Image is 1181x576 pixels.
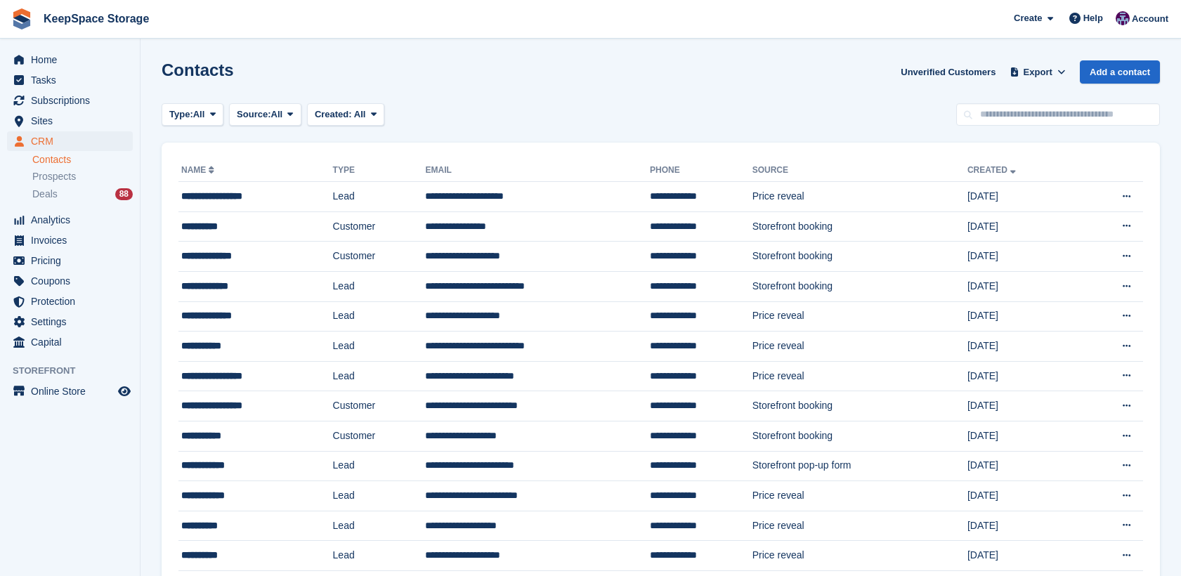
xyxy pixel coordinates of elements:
span: Pricing [31,251,115,270]
button: Source: All [229,103,301,126]
td: Price reveal [752,541,967,571]
a: Prospects [32,169,133,184]
td: [DATE] [967,182,1079,212]
td: [DATE] [967,511,1079,541]
td: [DATE] [967,332,1079,362]
a: menu [7,251,133,270]
a: menu [7,50,133,70]
td: Lead [333,451,426,481]
th: Email [425,159,650,182]
td: Customer [333,421,426,451]
a: Contacts [32,153,133,166]
span: Storefront [13,364,140,378]
td: Lead [333,301,426,332]
span: All [193,107,205,122]
a: Add a contact [1080,60,1160,84]
td: Storefront pop-up form [752,451,967,481]
td: [DATE] [967,541,1079,571]
a: menu [7,332,133,352]
div: 88 [115,188,133,200]
span: Sites [31,111,115,131]
td: Lead [333,361,426,391]
button: Type: All [162,103,223,126]
button: Created: All [307,103,384,126]
a: Preview store [116,383,133,400]
td: Price reveal [752,361,967,391]
a: menu [7,131,133,151]
td: Price reveal [752,332,967,362]
td: Lead [333,541,426,571]
span: CRM [31,131,115,151]
a: KeepSpace Storage [38,7,155,30]
span: Settings [31,312,115,332]
td: [DATE] [967,361,1079,391]
td: Lead [333,511,426,541]
td: [DATE] [967,271,1079,301]
td: [DATE] [967,242,1079,272]
td: Price reveal [752,301,967,332]
th: Phone [650,159,752,182]
td: Storefront booking [752,242,967,272]
span: Analytics [31,210,115,230]
td: [DATE] [967,481,1079,511]
span: Home [31,50,115,70]
span: Source: [237,107,270,122]
td: [DATE] [967,391,1079,421]
img: Charlotte Jobling [1116,11,1130,25]
span: Created: [315,109,352,119]
a: menu [7,111,133,131]
span: Type: [169,107,193,122]
td: [DATE] [967,301,1079,332]
a: Created [967,165,1019,175]
span: Prospects [32,170,76,183]
span: All [354,109,366,119]
td: Lead [333,332,426,362]
td: Customer [333,211,426,242]
th: Type [333,159,426,182]
span: Export [1024,65,1052,79]
td: [DATE] [967,451,1079,481]
a: menu [7,210,133,230]
span: Create [1014,11,1042,25]
td: Lead [333,481,426,511]
span: Help [1083,11,1103,25]
td: Lead [333,271,426,301]
span: Tasks [31,70,115,90]
span: Online Store [31,381,115,401]
td: [DATE] [967,421,1079,451]
th: Source [752,159,967,182]
a: menu [7,91,133,110]
td: Storefront booking [752,421,967,451]
td: Customer [333,242,426,272]
td: Storefront booking [752,211,967,242]
a: menu [7,381,133,401]
td: Price reveal [752,481,967,511]
td: Price reveal [752,511,967,541]
a: menu [7,230,133,250]
a: Deals 88 [32,187,133,202]
a: Unverified Customers [895,60,1001,84]
span: Invoices [31,230,115,250]
a: menu [7,271,133,291]
span: Protection [31,292,115,311]
h1: Contacts [162,60,234,79]
a: Name [181,165,217,175]
span: Subscriptions [31,91,115,110]
td: Storefront booking [752,391,967,421]
span: Capital [31,332,115,352]
td: Lead [333,182,426,212]
button: Export [1007,60,1069,84]
td: [DATE] [967,211,1079,242]
span: Account [1132,12,1168,26]
a: menu [7,312,133,332]
a: menu [7,70,133,90]
td: Storefront booking [752,271,967,301]
a: menu [7,292,133,311]
td: Customer [333,391,426,421]
img: stora-icon-8386f47178a22dfd0bd8f6a31ec36ba5ce8667c1dd55bd0f319d3a0aa187defe.svg [11,8,32,30]
span: Coupons [31,271,115,291]
span: Deals [32,188,58,201]
td: Price reveal [752,182,967,212]
span: All [271,107,283,122]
